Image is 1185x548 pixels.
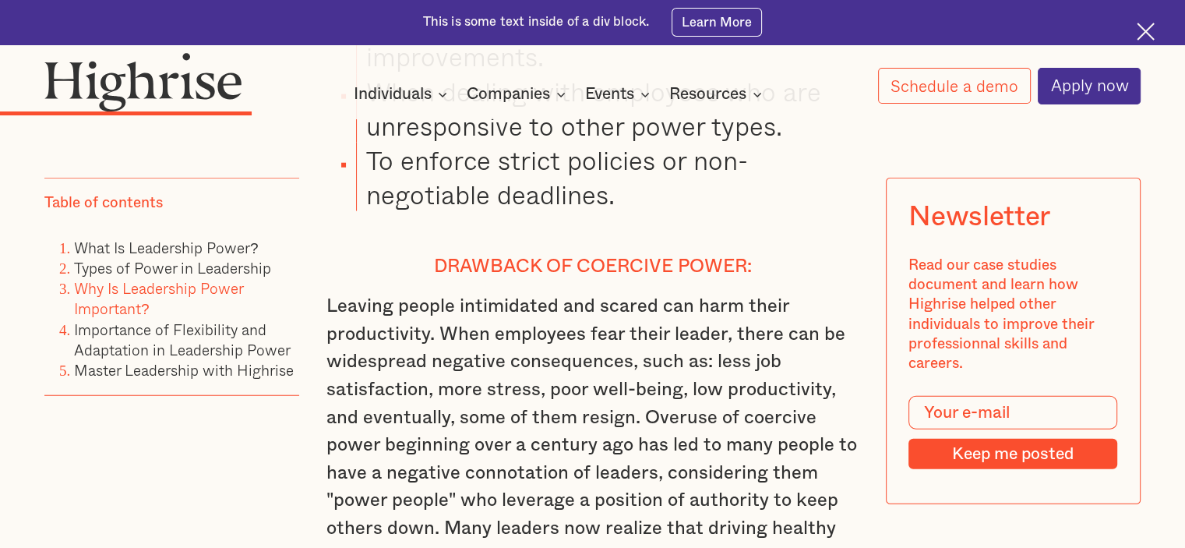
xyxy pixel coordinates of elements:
[467,85,570,104] div: Companies
[878,68,1031,104] a: Schedule a demo
[669,85,767,104] div: Resources
[669,85,746,104] div: Resources
[326,256,859,278] h4: Drawback of coercive power:
[44,193,163,213] div: Table of contents
[74,317,291,360] a: Importance of Flexibility and Adaptation in Leadership Power
[423,13,650,31] div: This is some text inside of a div block.
[585,85,654,104] div: Events
[909,438,1118,469] input: Keep me posted
[909,396,1118,470] form: Modal Form
[585,85,634,104] div: Events
[74,256,271,279] a: Types of Power in Leadership
[672,8,763,36] a: Learn More
[467,85,550,104] div: Companies
[44,52,242,112] img: Highrise logo
[356,143,859,211] li: To enforce strict policies or non-negotiable deadlines.
[909,396,1118,430] input: Your e-mail
[354,85,432,104] div: Individuals
[1038,68,1141,104] a: Apply now
[909,256,1118,374] div: Read our case studies document and learn how Highrise helped other individuals to improve their p...
[74,235,259,258] a: What Is Leadership Power?
[74,277,243,320] a: Why Is Leadership Power Important?
[354,85,452,104] div: Individuals
[909,201,1050,233] div: Newsletter
[1137,23,1155,41] img: Cross icon
[74,359,294,381] a: Master Leadership with Highrise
